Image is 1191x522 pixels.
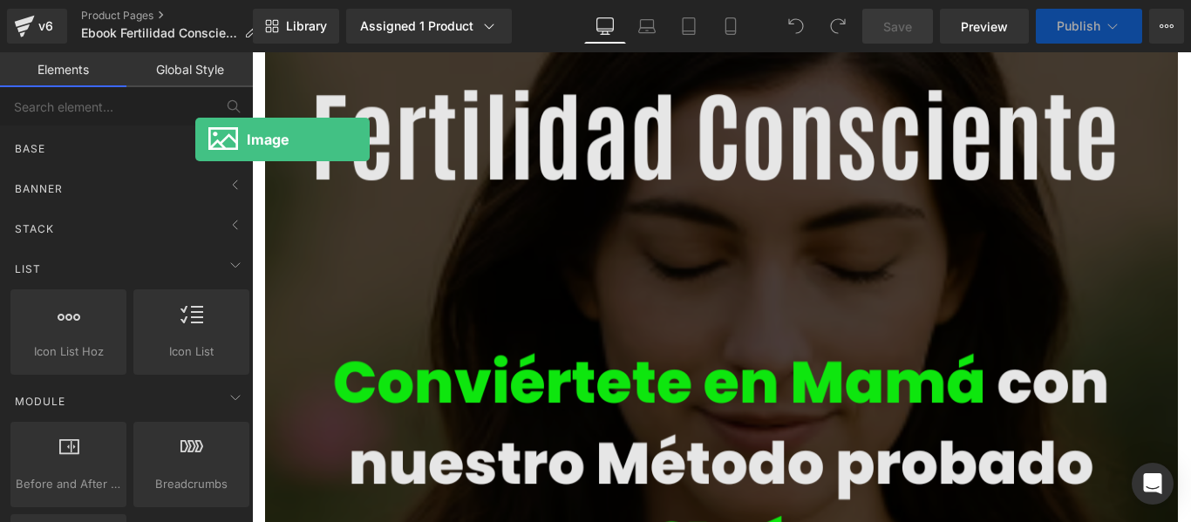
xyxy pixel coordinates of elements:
[139,475,244,493] span: Breadcrumbs
[1057,19,1100,33] span: Publish
[126,52,253,87] a: Global Style
[7,9,67,44] a: v6
[13,261,43,277] span: List
[35,15,57,37] div: v6
[584,9,626,44] a: Desktop
[883,17,912,36] span: Save
[710,9,752,44] a: Mobile
[13,180,65,197] span: Banner
[1149,9,1184,44] button: More
[13,393,67,410] span: Module
[81,9,270,23] a: Product Pages
[779,9,813,44] button: Undo
[626,9,668,44] a: Laptop
[16,475,121,493] span: Before and After Images
[940,9,1029,44] a: Preview
[820,9,855,44] button: Redo
[253,9,339,44] a: New Library
[16,342,121,361] span: Icon List Hoz
[360,17,498,35] div: Assigned 1 Product
[139,342,244,361] span: Icon List
[286,18,327,34] span: Library
[668,9,710,44] a: Tablet
[13,140,47,157] span: Base
[1036,9,1142,44] button: Publish
[81,26,237,40] span: Ebook Fertilidad Consciente
[13,220,56,237] span: Stack
[1132,463,1174,505] div: Open Intercom Messenger
[961,17,1008,36] span: Preview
